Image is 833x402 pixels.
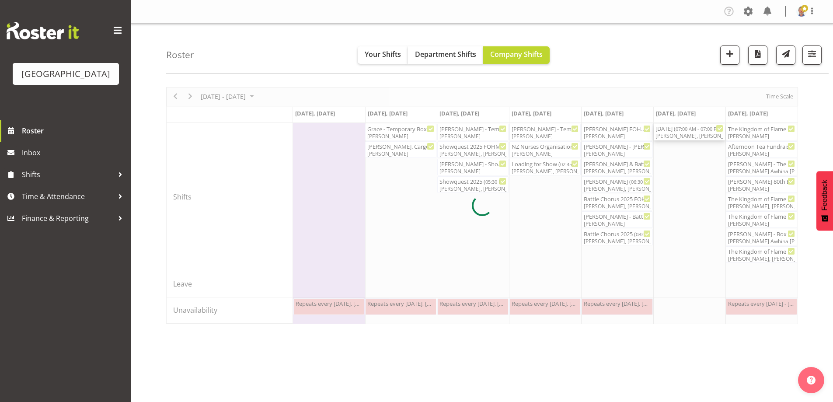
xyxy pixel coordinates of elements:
span: Time & Attendance [22,190,114,203]
button: Filter Shifts [802,45,822,65]
span: Finance & Reporting [22,212,114,225]
button: Send a list of all shifts for the selected filtered period to all rostered employees. [776,45,795,65]
button: Feedback - Show survey [816,171,833,231]
button: Department Shifts [408,46,483,64]
button: Company Shifts [483,46,550,64]
span: Your Shifts [365,49,401,59]
span: Department Shifts [415,49,476,59]
div: [GEOGRAPHIC_DATA] [21,67,110,80]
button: Add a new shift [720,45,739,65]
img: cian-ocinnseala53500ffac99bba29ecca3b151d0be656.png [796,6,807,17]
h4: Roster [166,50,194,60]
span: Company Shifts [490,49,543,59]
span: Feedback [821,180,829,210]
span: Inbox [22,146,127,159]
span: Shifts [22,168,114,181]
img: Rosterit website logo [7,22,79,39]
span: Roster [22,124,127,137]
img: help-xxl-2.png [807,376,816,385]
button: Download a PDF of the roster according to the set date range. [748,45,767,65]
button: Your Shifts [358,46,408,64]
